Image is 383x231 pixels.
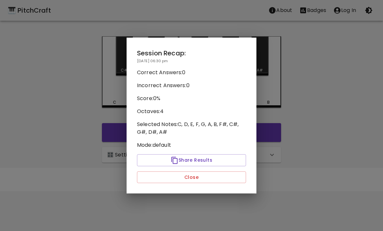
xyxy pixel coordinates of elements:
p: Score: 0 % [137,95,246,102]
p: Correct Answers: 0 [137,69,246,76]
button: Close [137,171,246,183]
button: Share Results [137,154,246,166]
h2: Session Recap: [137,48,246,58]
p: Selected Notes: C, D, E, F, G, A, B, F#, C#, G#, D#, A# [137,121,246,136]
p: Octaves: 4 [137,108,246,115]
p: [DATE] 06:30 pm [137,58,246,64]
p: Incorrect Answers: 0 [137,82,246,89]
p: Mode: default [137,141,246,149]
